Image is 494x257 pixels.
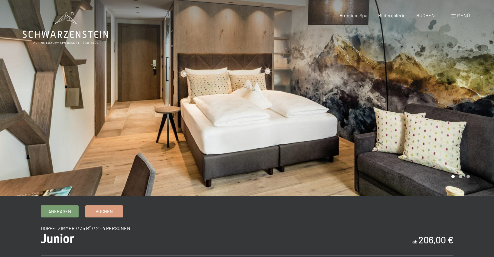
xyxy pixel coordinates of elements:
span: Anfragen [48,208,71,215]
span: Doppelzimmer // 35 m² // 2 - 4 Personen [41,225,130,231]
span: Buchen [96,208,113,215]
a: BUCHEN [416,12,435,18]
a: Buchen [86,206,123,217]
span: Junior [41,232,74,246]
a: Premium Spa [340,12,367,18]
span: Menü [457,12,470,18]
span: ab [412,239,418,244]
a: Anfragen [41,206,78,217]
a: Bildergalerie [378,12,406,18]
b: 206,00 € [418,234,453,245]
